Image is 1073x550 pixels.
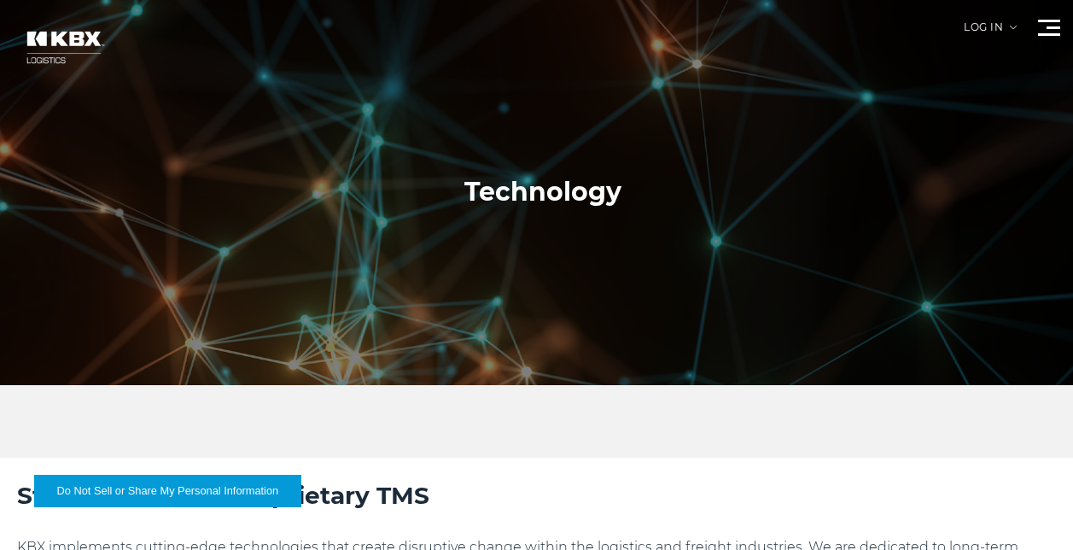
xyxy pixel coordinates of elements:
img: kbx logo [13,17,115,78]
div: Log in [964,22,1017,45]
h1: Technology [464,175,621,209]
h2: State-of-the-Art, Proprietary TMS [17,479,1056,512]
button: Do Not Sell or Share My Personal Information [34,475,301,507]
img: arrow [1010,26,1017,29]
